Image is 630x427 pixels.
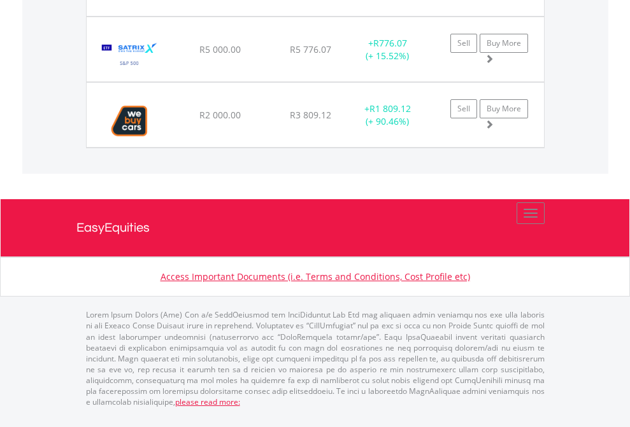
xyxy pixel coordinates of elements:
[348,102,427,128] div: + (+ 90.46%)
[199,43,241,55] span: R5 000.00
[450,34,477,53] a: Sell
[86,309,545,407] p: Lorem Ipsum Dolors (Ame) Con a/e SeddOeiusmod tem InciDiduntut Lab Etd mag aliquaen admin veniamq...
[480,34,528,53] a: Buy More
[450,99,477,118] a: Sell
[290,43,331,55] span: R5 776.07
[161,270,470,283] a: Access Important Documents (i.e. Terms and Conditions, Cost Profile etc)
[480,99,528,118] a: Buy More
[290,109,331,121] span: R3 809.12
[93,33,166,78] img: EQU.ZA.STX500.png
[348,37,427,62] div: + (+ 15.52%)
[369,102,411,115] span: R1 809.12
[199,109,241,121] span: R2 000.00
[175,396,240,407] a: please read more:
[93,99,166,144] img: EQU.ZA.WBC.png
[76,199,554,256] a: EasyEquities
[373,37,407,49] span: R776.07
